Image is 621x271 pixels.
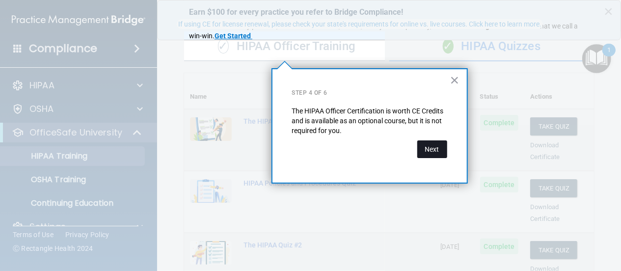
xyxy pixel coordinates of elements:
p: Step 4 of 6 [292,89,447,97]
div: HIPAA Officer Training [184,32,389,61]
button: Close [450,72,459,88]
strong: Get Started [215,32,251,40]
span: ✓ [218,39,229,54]
button: Next [417,140,447,158]
p: The HIPAA Officer Certification is worth CE Credits and is available as an optional course, but i... [292,107,447,135]
span: ! That's what we call a win-win. [189,22,579,40]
